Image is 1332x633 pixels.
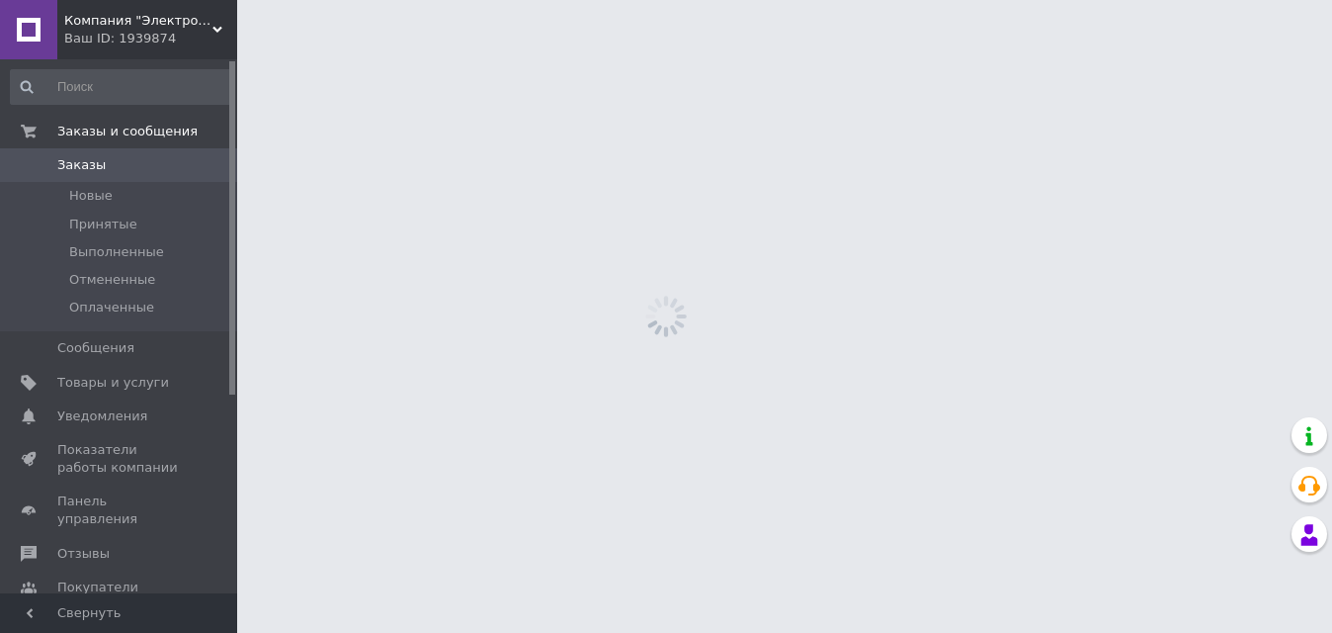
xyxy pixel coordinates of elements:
[69,187,113,205] span: Новые
[69,271,155,289] span: Отмененные
[57,407,147,425] span: Уведомления
[57,579,138,596] span: Покупатели
[64,12,212,30] span: Компания "Электросталь"
[69,243,164,261] span: Выполненные
[57,374,169,392] span: Товары и услуги
[57,156,106,174] span: Заказы
[64,30,237,47] div: Ваш ID: 1939874
[57,493,183,528] span: Панель управления
[69,216,137,233] span: Принятые
[57,441,183,477] span: Показатели работы компании
[10,69,233,105] input: Поиск
[57,545,110,563] span: Отзывы
[69,299,154,316] span: Оплаченные
[57,123,198,140] span: Заказы и сообщения
[57,339,134,357] span: Сообщения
